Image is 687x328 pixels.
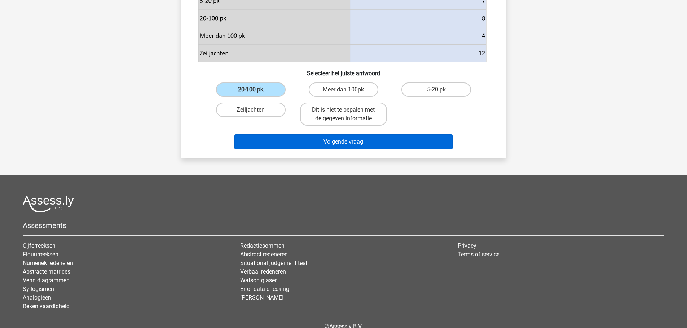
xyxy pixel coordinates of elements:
label: Meer dan 100pk [309,82,378,97]
a: Privacy [458,242,476,249]
a: Situational judgement test [240,260,307,266]
a: Cijferreeksen [23,242,56,249]
a: Watson glaser [240,277,277,284]
a: Abstracte matrices [23,268,70,275]
a: [PERSON_NAME] [240,294,283,301]
a: Reken vaardigheid [23,303,70,310]
a: Terms of service [458,251,499,258]
a: Numeriek redeneren [23,260,73,266]
a: Redactiesommen [240,242,285,249]
a: Analogieen [23,294,51,301]
label: 5-20 pk [401,82,471,97]
label: Dit is niet te bepalen met de gegeven informatie [300,103,387,126]
label: 20-100 pk [216,82,286,97]
a: Verbaal redeneren [240,268,286,275]
a: Syllogismen [23,286,54,292]
a: Error data checking [240,286,289,292]
button: Volgende vraag [234,134,453,149]
a: Venn diagrammen [23,277,70,284]
label: Zeiljachten [216,103,286,117]
a: Abstract redeneren [240,251,288,258]
a: Figuurreeksen [23,251,58,258]
h6: Selecteer het juiste antwoord [193,64,495,77]
img: Assessly logo [23,196,74,212]
h5: Assessments [23,221,664,230]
